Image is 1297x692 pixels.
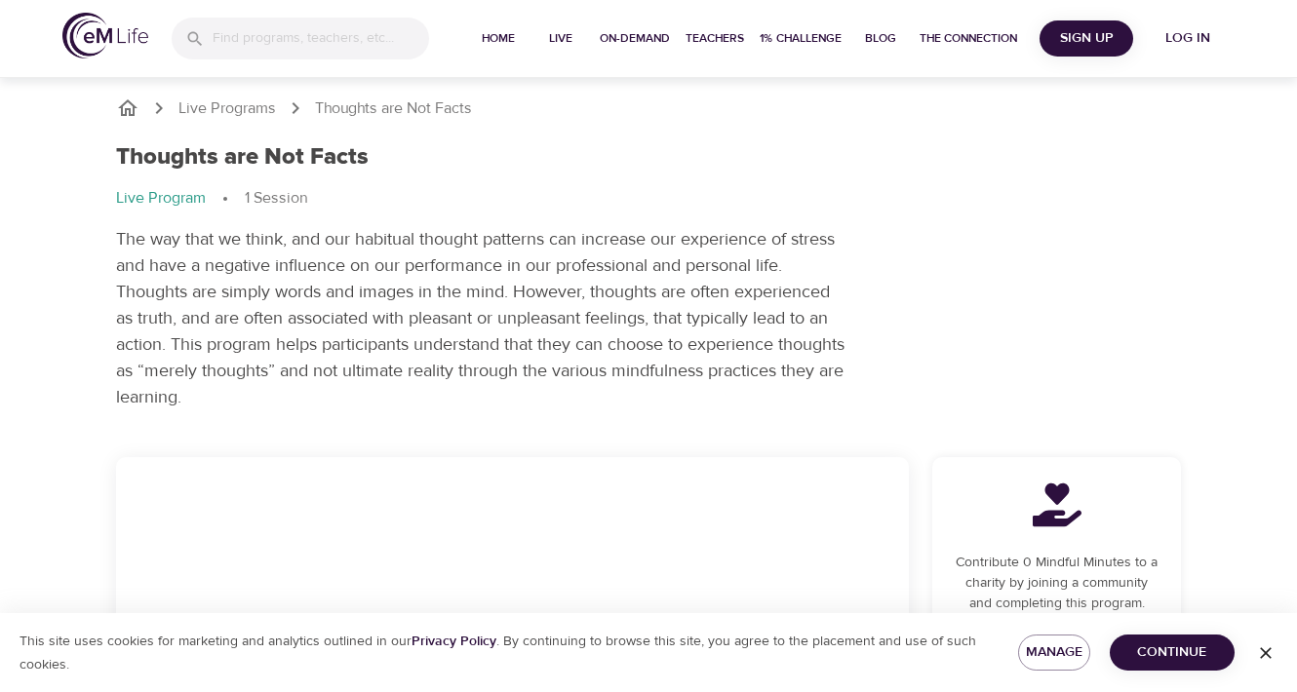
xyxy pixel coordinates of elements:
[1149,26,1227,51] span: Log in
[600,28,670,49] span: On-Demand
[116,143,369,172] h1: Thoughts are Not Facts
[1034,640,1074,665] span: Manage
[760,28,842,49] span: 1% Challenge
[1040,20,1133,57] button: Sign Up
[315,97,472,120] p: Thoughts are Not Facts
[116,96,1181,120] nav: breadcrumb
[116,187,1181,211] nav: breadcrumb
[1141,20,1235,57] button: Log in
[920,28,1017,49] span: The Connection
[412,633,496,650] a: Privacy Policy
[1018,634,1089,671] button: Manage
[686,28,744,49] span: Teachers
[475,28,522,49] span: Home
[213,18,429,59] input: Find programs, teachers, etc...
[62,13,148,58] img: logo
[116,226,847,410] p: The way that we think, and our habitual thought patterns can increase our experience of stress an...
[956,553,1158,614] p: Contribute 0 Mindful Minutes to a charity by joining a community and completing this program.
[116,187,206,210] p: Live Program
[178,97,276,120] a: Live Programs
[1047,26,1125,51] span: Sign Up
[857,28,904,49] span: Blog
[245,187,307,210] p: 1 Session
[1110,634,1235,671] button: Continue
[537,28,584,49] span: Live
[1125,640,1219,665] span: Continue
